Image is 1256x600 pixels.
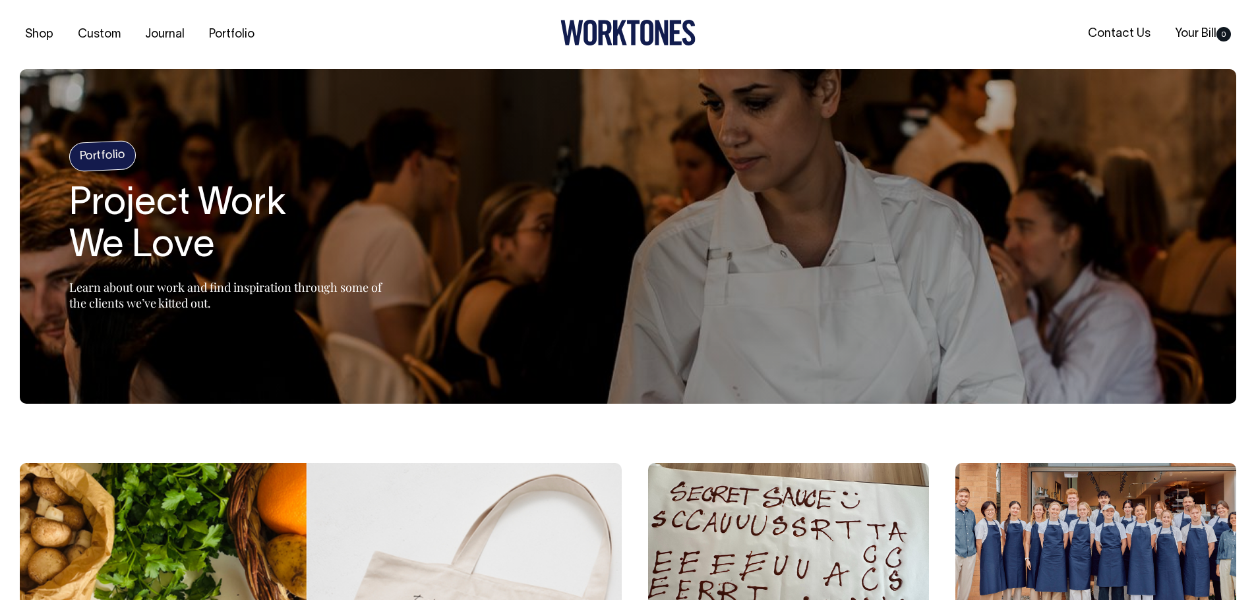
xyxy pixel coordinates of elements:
[140,24,190,45] a: Journal
[1216,27,1231,41] span: 0
[1170,23,1236,45] a: Your Bill0
[20,24,59,45] a: Shop
[69,140,136,172] h4: Portfolio
[1083,23,1156,45] a: Contact Us
[69,279,399,311] p: Learn about our work and find inspiration through some of the clients we’ve kitted out.
[73,24,126,45] a: Custom
[69,184,399,268] h1: Project Work We Love
[204,24,260,45] a: Portfolio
